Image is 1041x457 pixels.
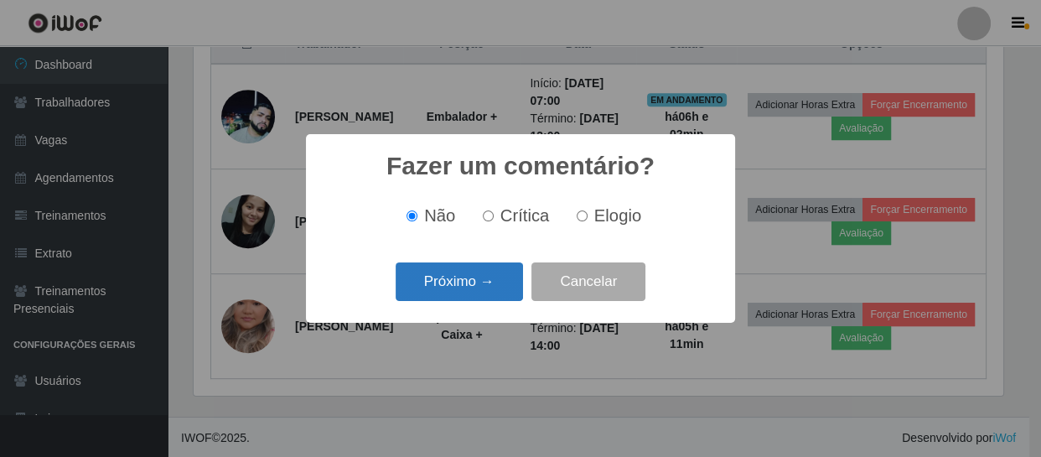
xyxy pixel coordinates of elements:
input: Não [407,210,417,221]
h2: Fazer um comentário? [386,151,655,181]
button: Cancelar [531,262,645,302]
input: Crítica [483,210,494,221]
input: Elogio [577,210,588,221]
span: Crítica [500,206,550,225]
span: Elogio [594,206,641,225]
span: Não [424,206,455,225]
button: Próximo → [396,262,523,302]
